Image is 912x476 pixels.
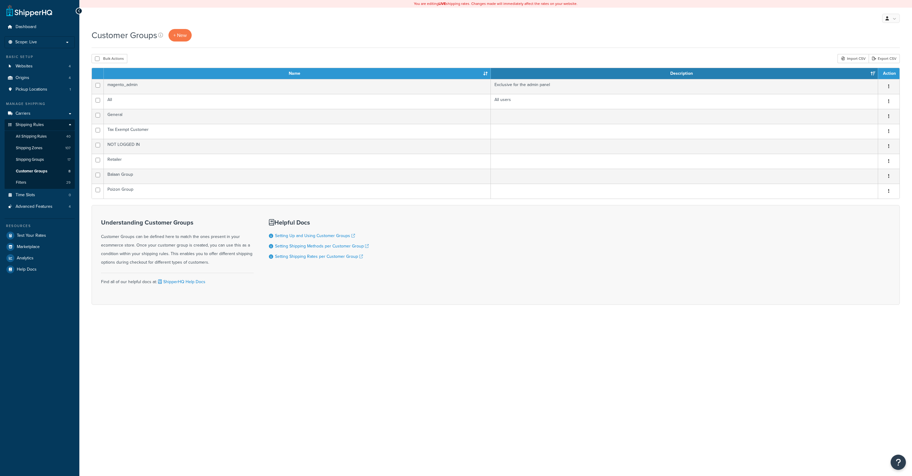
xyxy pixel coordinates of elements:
span: 0 [69,193,71,198]
span: 40 [66,134,71,139]
span: Shipping Groups [16,157,44,162]
span: Advanced Features [16,204,52,209]
a: Export CSV [869,54,900,63]
th: Name: activate to sort column ascending [104,68,491,79]
li: Customer Groups [5,166,75,177]
span: Customer Groups [16,169,47,174]
a: Marketplace [5,241,75,252]
a: Dashboard [5,21,75,33]
li: Time Slots [5,189,75,201]
span: 8 [68,169,71,174]
button: Open Resource Center [891,455,906,470]
div: Find all of our helpful docs at: [101,273,254,286]
a: Analytics [5,253,75,264]
span: 17 [67,157,71,162]
span: Shipping Zones [16,146,42,151]
span: + New [173,32,187,39]
span: Marketplace [17,244,40,250]
div: Customer Groups can be defined here to match the ones present in your ecommerce store. Once your ... [101,219,254,267]
a: + New [168,29,192,41]
span: Websites [16,64,33,69]
span: Help Docs [17,267,37,272]
td: Retailer [104,154,491,169]
h1: Customer Groups [92,29,157,41]
td: All users [491,94,878,109]
a: ShipperHQ Help Docs [157,279,205,285]
span: Pickup Locations [16,87,47,92]
a: Test Your Rates [5,230,75,241]
a: Setting Shipping Rates per Customer Group [275,253,363,260]
span: 4 [69,75,71,81]
li: All Shipping Rules [5,131,75,142]
span: Shipping Rules [16,122,44,128]
td: magento_admin [104,79,491,94]
li: Advanced Features [5,201,75,212]
span: 29 [66,180,71,185]
span: 4 [69,204,71,209]
a: Carriers [5,108,75,119]
a: Customer Groups 8 [5,166,75,177]
li: Shipping Rules [5,119,75,189]
div: Import CSV [838,54,869,63]
a: Websites 4 [5,61,75,72]
span: Carriers [16,111,31,116]
h3: Helpful Docs [269,219,369,226]
th: Action [878,68,899,79]
span: 4 [69,64,71,69]
li: Origins [5,72,75,84]
a: Setting Shipping Methods per Customer Group [275,243,369,249]
span: Dashboard [16,24,36,30]
a: All Shipping Rules 40 [5,131,75,142]
div: Manage Shipping [5,101,75,106]
button: Bulk Actions [92,54,127,63]
span: Filters [16,180,26,185]
li: Filters [5,177,75,188]
td: Exclusive for the admin panel [491,79,878,94]
td: Balaan Group [104,169,491,184]
div: Resources [5,223,75,229]
td: All [104,94,491,109]
span: All Shipping Rules [16,134,47,139]
span: Analytics [17,256,34,261]
span: Time Slots [16,193,35,198]
td: Tax Exempt Customer [104,124,491,139]
td: General [104,109,491,124]
td: Poizon Group [104,184,491,199]
h3: Understanding Customer Groups [101,219,254,226]
span: 1 [70,87,71,92]
th: Description: activate to sort column ascending [491,68,878,79]
a: Filters 29 [5,177,75,188]
li: Websites [5,61,75,72]
div: Basic Setup [5,54,75,60]
li: Shipping Groups [5,154,75,165]
a: Shipping Zones 107 [5,142,75,154]
a: ShipperHQ Home [6,5,52,17]
span: 107 [65,146,71,151]
a: Help Docs [5,264,75,275]
a: Time Slots 0 [5,189,75,201]
a: Setting Up and Using Customer Groups [275,233,355,239]
a: Advanced Features 4 [5,201,75,212]
span: Scope: Live [15,40,37,45]
a: Pickup Locations 1 [5,84,75,95]
span: Origins [16,75,29,81]
span: Test Your Rates [17,233,46,238]
li: Shipping Zones [5,142,75,154]
a: Origins 4 [5,72,75,84]
a: Shipping Rules [5,119,75,131]
b: LIVE [439,1,446,6]
a: Shipping Groups 17 [5,154,75,165]
li: Pickup Locations [5,84,75,95]
td: NOT LOGGED IN [104,139,491,154]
